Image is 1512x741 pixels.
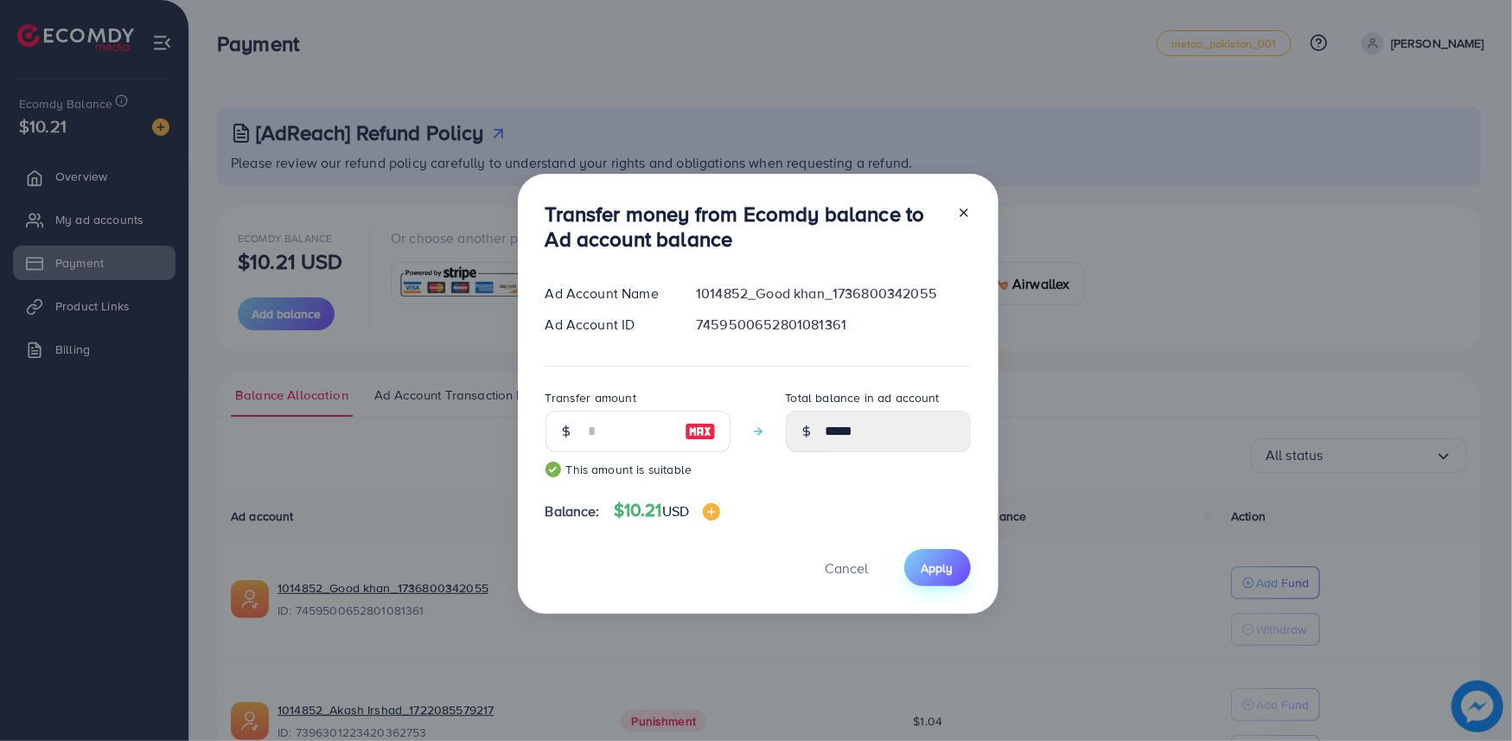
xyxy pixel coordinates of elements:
[545,461,730,478] small: This amount is suitable
[545,389,636,406] label: Transfer amount
[685,421,716,442] img: image
[804,549,890,586] button: Cancel
[545,501,600,521] span: Balance:
[614,500,720,521] h4: $10.21
[682,284,984,303] div: 1014852_Good khan_1736800342055
[922,559,954,577] span: Apply
[786,389,940,406] label: Total balance in ad account
[703,503,720,521] img: image
[545,201,943,252] h3: Transfer money from Ecomdy balance to Ad account balance
[904,549,971,586] button: Apply
[662,501,689,521] span: USD
[826,559,869,578] span: Cancel
[545,462,561,477] img: guide
[682,315,984,335] div: 7459500652801081361
[532,315,683,335] div: Ad Account ID
[532,284,683,303] div: Ad Account Name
